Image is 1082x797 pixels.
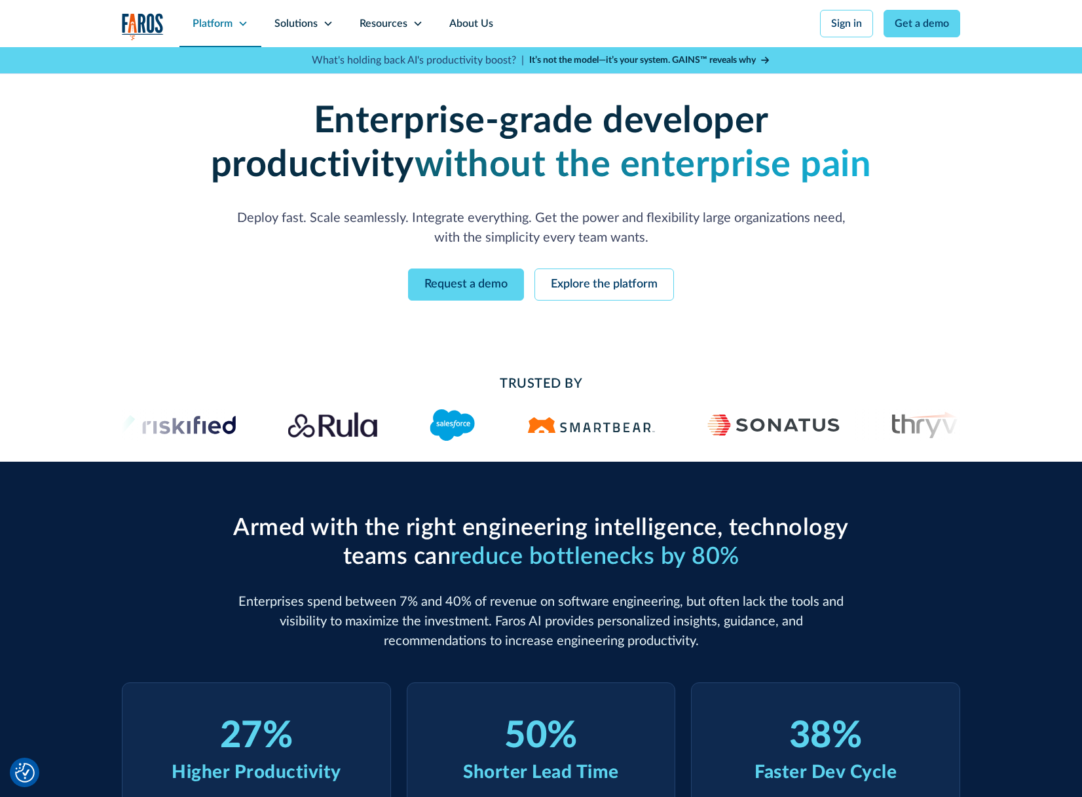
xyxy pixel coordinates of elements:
[884,10,960,37] a: Get a demo
[227,374,855,394] h2: Trusted By
[227,592,855,651] p: Enterprises spend between 7% and 40% of revenue on software engineering, but often lack the tools...
[227,208,855,248] p: Deploy fast. Scale seamlessly. Integrate everything. Get the power and flexibility large organiza...
[789,714,832,758] div: 38
[106,415,236,436] img: Logo of the risk management platform Riskified.
[274,16,318,31] div: Solutions
[15,763,35,783] img: Revisit consent button
[529,56,756,65] strong: It’s not the model—it’s your system. GAINS™ reveals why
[463,758,619,786] div: Shorter Lead Time
[15,763,35,783] button: Cookie Settings
[172,758,341,786] div: Higher Productivity
[415,147,872,183] strong: without the enterprise pain
[529,54,770,67] a: It’s not the model—it’s your system. GAINS™ reveals why
[527,417,655,433] img: Logo of the software testing platform SmartBear.
[122,13,164,40] a: home
[360,16,407,31] div: Resources
[430,409,475,441] img: Logo of the CRM platform Salesforce.
[451,545,739,568] span: reduce bottlenecks by 80%
[408,269,524,301] a: Request a demo
[288,412,377,438] img: Rula logo
[547,714,578,758] div: %
[122,13,164,40] img: Logo of the analytics and reporting company Faros.
[220,714,263,758] div: 27
[227,514,855,570] h2: Armed with the right engineering intelligence, technology teams can
[820,10,873,37] a: Sign in
[707,415,840,436] img: Sonatus Logo
[211,103,769,183] strong: Enterprise-grade developer productivity
[504,714,547,758] div: 50
[534,269,674,301] a: Explore the platform
[832,714,863,758] div: %
[263,714,293,758] div: %
[193,16,233,31] div: Platform
[312,52,524,68] p: What's holding back AI's productivity boost? |
[755,758,897,786] div: Faster Dev Cycle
